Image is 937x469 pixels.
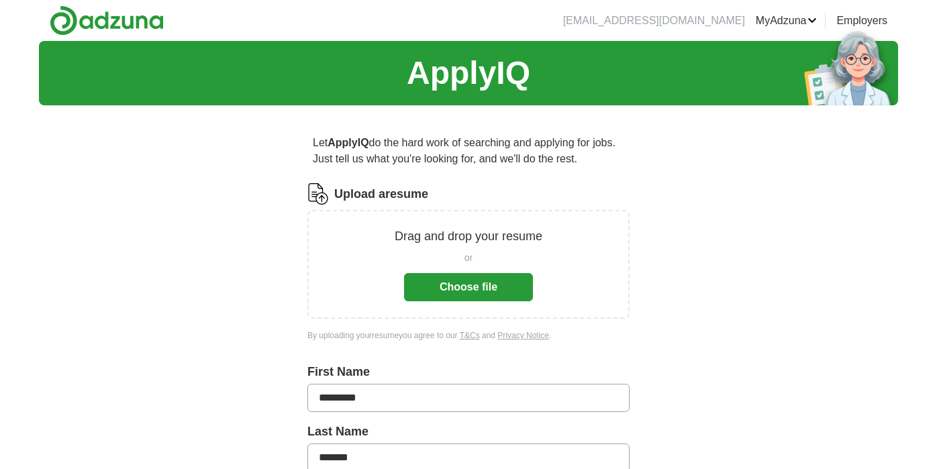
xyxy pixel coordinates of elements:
div: By uploading your resume you agree to our and . [307,329,630,342]
label: Last Name [307,423,630,441]
h1: ApplyIQ [407,49,530,97]
a: T&Cs [460,331,480,340]
img: CV Icon [307,183,329,205]
label: First Name [307,363,630,381]
p: Let do the hard work of searching and applying for jobs. Just tell us what you're looking for, an... [307,129,630,172]
button: Choose file [404,273,533,301]
li: [EMAIL_ADDRESS][DOMAIN_NAME] [563,13,745,29]
strong: ApplyIQ [328,137,368,148]
a: Privacy Notice [497,331,549,340]
p: Drag and drop your resume [395,227,542,246]
img: Adzuna logo [50,5,164,36]
a: Employers [836,13,887,29]
a: MyAdzuna [756,13,818,29]
label: Upload a resume [334,185,428,203]
span: or [464,251,473,265]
